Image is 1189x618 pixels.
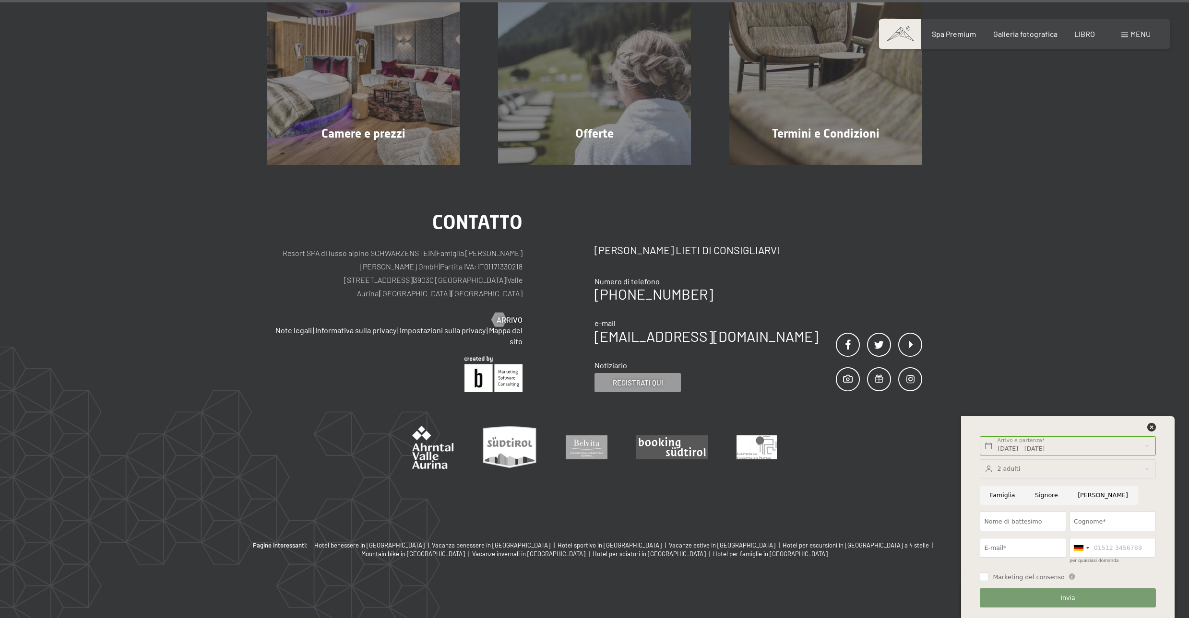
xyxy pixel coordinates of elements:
font: Offerte [575,127,614,140]
a: Hotel benessere in [GEOGRAPHIC_DATA] | [314,541,432,549]
a: Note legali [275,326,312,335]
a: Galleria fotografica [993,29,1058,38]
font: Marketing del consenso [993,573,1064,581]
font: | [439,262,440,271]
a: LIBRO [1074,29,1095,38]
font: Mountain bike in [GEOGRAPHIC_DATA] [361,550,465,558]
a: Vacanza benessere in [GEOGRAPHIC_DATA] | [432,541,558,549]
font: | [468,550,469,558]
a: Impostazioni sulla privacy [400,326,486,335]
font: Hotel per escursioni in [GEOGRAPHIC_DATA] a 4 stelle [783,541,929,549]
font: Vacanze invernali in [GEOGRAPHIC_DATA] [472,550,585,558]
a: Hotel sportivo in [GEOGRAPHIC_DATA] | [558,541,669,549]
font: Camere e prezzi [321,127,405,140]
font: Numero di telefono [594,277,660,286]
font: | [932,541,933,549]
font: Partita IVA: IT01171330218 [440,262,523,271]
font: | [379,289,380,298]
button: Invia [980,588,1155,608]
font: Notiziario [594,361,627,370]
font: per qualsiasi domanda [1070,558,1118,563]
a: Hotel per sciatori in [GEOGRAPHIC_DATA] | [593,549,713,558]
font: contatto [432,211,523,233]
a: [PHONE_NUMBER] [594,285,713,303]
font: | [451,289,452,298]
a: Mappa del sito [489,326,523,345]
a: Hotel per escursioni in [GEOGRAPHIC_DATA] a 4 stelle | [783,541,936,549]
font: [GEOGRAPHIC_DATA] [452,289,523,298]
font: e-mail [594,318,616,327]
img: Brandnamic GmbH | Soluzioni leader per l'ospitalità [464,356,523,392]
font: | [506,275,507,284]
a: Mountain bike in [GEOGRAPHIC_DATA] | [361,549,472,558]
font: Hotel per sciatori in [GEOGRAPHIC_DATA] [593,550,706,558]
a: Vacanze invernali in [GEOGRAPHIC_DATA] | [472,549,593,558]
font: 39030 [GEOGRAPHIC_DATA] [414,275,506,284]
font: Termini e Condizioni [772,127,880,140]
font: menu [1130,29,1151,38]
font: Hotel benessere in [GEOGRAPHIC_DATA] [314,541,425,549]
font: [STREET_ADDRESS] [344,275,413,284]
a: Arrivo [492,315,523,325]
font: Famiglia [PERSON_NAME] [436,248,523,257]
a: Vacanze estive in [GEOGRAPHIC_DATA] | [669,541,783,549]
font: Registrati qui [613,378,663,387]
a: Spa Premium [932,29,976,38]
font: Hotel sportivo in [GEOGRAPHIC_DATA] [558,541,662,549]
font: | [428,541,429,549]
font: Resort SPA di lusso alpino SCHWARZENSTEIN [283,248,435,257]
font: Valle Aurina [357,275,523,298]
a: [EMAIL_ADDRESS][DOMAIN_NAME] [594,327,818,345]
font: | [435,248,436,257]
font: | [779,541,780,549]
a: Informativa sulla privacy [315,326,396,335]
div: Germania (Germania): +49 [1070,538,1092,557]
font: | [589,550,590,558]
font: | [665,541,666,549]
font: | [554,541,555,549]
font: | [313,326,314,335]
font: Vacanze estive in [GEOGRAPHIC_DATA] [669,541,775,549]
font: | [397,326,399,335]
font: Vacanza benessere in [GEOGRAPHIC_DATA] [432,541,550,549]
input: 01512 3456789 [1070,538,1156,558]
font: | [709,550,710,558]
font: [GEOGRAPHIC_DATA] [380,289,451,298]
font: Pagine interessanti: [253,541,308,549]
font: Arrivo [497,315,523,324]
a: Hotel per famiglie in [GEOGRAPHIC_DATA] [713,549,828,558]
font: Invia [1060,594,1075,601]
font: | [487,326,488,335]
font: [PERSON_NAME] lieti di consigliarvi [594,244,780,256]
font: [PERSON_NAME] GmbH [360,262,439,271]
